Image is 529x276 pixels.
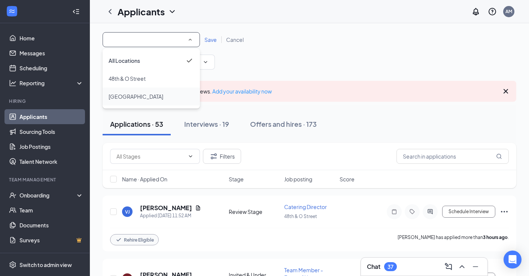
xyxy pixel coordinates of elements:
svg: Notifications [471,7,480,16]
button: Filter Filters [203,149,241,164]
span: 48th & O Street [284,214,317,219]
svg: Checkmark [115,236,122,243]
div: Open Intercom Messenger [504,251,522,269]
svg: Checkmark [185,56,194,65]
p: [PERSON_NAME] has applied more than . [398,234,509,245]
svg: ChevronUp [457,262,466,271]
a: Talent Network [19,154,83,169]
span: Catering Director [284,203,327,210]
div: Onboarding [19,191,77,199]
svg: Settings [9,261,16,269]
span: Save [204,36,217,43]
svg: Filter [209,152,218,161]
div: VJ [125,209,130,215]
svg: Note [390,209,399,215]
svg: Tag [408,209,417,215]
svg: Cross [501,87,510,96]
svg: Document [195,205,201,211]
h5: [PERSON_NAME] [140,204,192,212]
button: ChevronUp [456,261,468,273]
h3: Chat [367,263,380,271]
svg: ChevronLeft [106,7,115,16]
div: Team Management [9,177,82,183]
span: 48th & O Street [109,75,146,82]
div: Applications · 53 [110,119,163,129]
svg: SmallChevronUp [187,36,194,43]
a: Sourcing Tools [19,124,83,139]
b: 3 hours ago [483,234,508,240]
a: Add your availability now [212,88,272,95]
h1: Applicants [118,5,165,18]
svg: Collapse [72,8,80,15]
span: Job posting [284,175,312,183]
svg: ActiveChat [426,209,435,215]
span: All Locations [109,57,140,64]
svg: Analysis [9,79,16,87]
svg: WorkstreamLogo [8,7,16,15]
svg: ChevronDown [168,7,177,16]
input: Search in applications [396,149,509,164]
div: Reporting [19,79,84,87]
div: Offers and hires · 173 [250,119,317,129]
svg: MagnifyingGlass [496,153,502,159]
a: Documents [19,218,83,233]
span: Rehire Eligible [124,237,154,243]
div: Review Stage [229,208,280,215]
a: SurveysCrown [19,233,83,248]
span: Stage [229,175,244,183]
svg: UserCheck [9,191,16,199]
a: Scheduling [19,61,83,76]
svg: Ellipses [500,207,509,216]
a: Job Postings [19,139,83,154]
span: Northstar Crossing [109,93,163,100]
li: 48th & O Street [103,70,200,88]
div: 37 [387,264,393,270]
button: Minimize [469,261,481,273]
span: Name · Applied On [122,175,167,183]
div: Interviews · 19 [184,119,229,129]
a: Team [19,203,83,218]
a: Home [19,31,83,46]
div: AM [505,8,512,15]
span: Cancel [226,36,244,43]
a: Messages [19,46,83,61]
div: Switch to admin view [19,261,72,269]
svg: ChevronDown [188,153,194,159]
a: Applicants [19,109,83,124]
li: All Locations [103,52,200,70]
div: Applied [DATE] 11:52 AM [140,212,201,220]
svg: ComposeMessage [444,262,453,271]
button: Schedule Interview [442,206,495,218]
svg: Minimize [471,262,480,271]
svg: QuestionInfo [488,7,497,16]
li: Northstar Crossing [103,88,200,105]
button: ComposeMessage [443,261,454,273]
input: All Stages [116,152,185,160]
div: Hiring [9,98,82,104]
span: Score [340,175,355,183]
svg: ChevronDown [203,59,209,65]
